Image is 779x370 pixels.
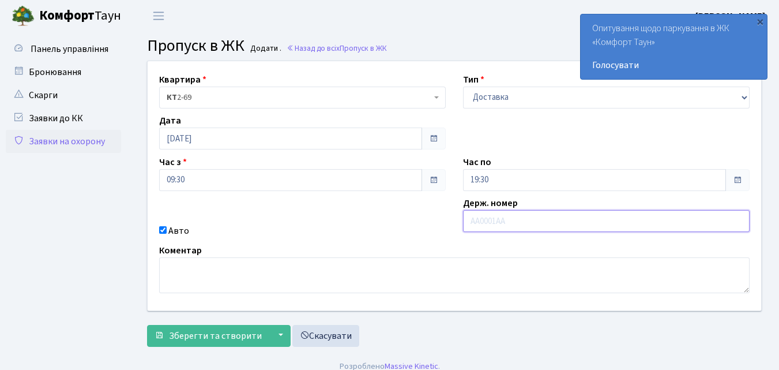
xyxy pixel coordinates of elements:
[581,14,767,79] div: Опитування щодо паркування в ЖК «Комфорт Таун»
[169,330,262,342] span: Зберегти та створити
[144,6,173,25] button: Переключити навігацію
[340,43,387,54] span: Пропуск в ЖК
[167,92,177,103] b: КТ
[287,43,387,54] a: Назад до всіхПропуск в ЖК
[147,325,269,347] button: Зберегти та створити
[31,43,108,55] span: Панель управління
[754,16,766,27] div: ×
[12,5,35,28] img: logo.png
[159,73,206,87] label: Квартира
[463,210,750,232] input: AA0001AA
[695,10,765,23] b: [PERSON_NAME]
[6,130,121,153] a: Заявки на охорону
[159,114,181,128] label: Дата
[159,87,446,109] span: <b>КТ</b>&nbsp;&nbsp;&nbsp;&nbsp;2-69
[695,9,765,23] a: [PERSON_NAME]
[292,325,359,347] a: Скасувати
[6,84,121,107] a: Скарги
[6,38,121,61] a: Панель управління
[39,6,121,26] span: Таун
[159,244,202,257] label: Коментар
[159,155,187,169] label: Час з
[592,58,755,72] a: Голосувати
[147,34,244,57] span: Пропуск в ЖК
[39,6,95,25] b: Комфорт
[6,61,121,84] a: Бронювання
[167,92,431,103] span: <b>КТ</b>&nbsp;&nbsp;&nbsp;&nbsp;2-69
[6,107,121,130] a: Заявки до КК
[168,224,189,238] label: Авто
[248,44,281,54] small: Додати .
[463,73,484,87] label: Тип
[463,196,518,210] label: Держ. номер
[463,155,491,169] label: Час по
